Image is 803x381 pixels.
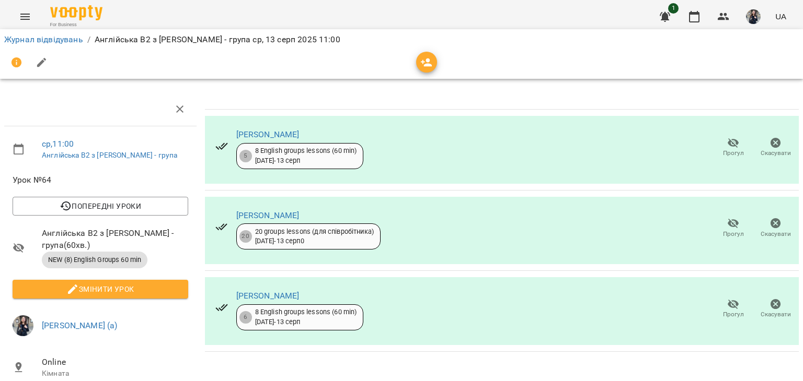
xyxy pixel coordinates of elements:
img: Voopty Logo [50,5,102,20]
div: 5 [239,150,252,162]
span: Попередні уроки [21,200,180,212]
span: Прогул [723,149,744,158]
span: For Business [50,21,102,28]
button: Скасувати [754,294,797,324]
a: [PERSON_NAME] (а) [42,320,118,330]
nav: breadcrumb [4,33,799,46]
span: Скасувати [761,230,791,239]
img: 5dc71f453aaa25dcd3a6e3e648fe382a.JPG [13,315,33,336]
span: Online [42,356,188,368]
p: Кімната [42,368,188,379]
a: [PERSON_NAME] [236,210,300,220]
span: Скасувати [761,310,791,319]
div: 20 groups lessons (для співробітника) [DATE] - 13 серп 0 [255,227,374,246]
span: Скасувати [761,149,791,158]
a: Англійська B2 з [PERSON_NAME] - група [42,151,177,159]
button: Menu [13,4,38,29]
button: Прогул [712,213,754,243]
div: 8 English groups lessons (60 min) [DATE] - 13 серп [255,307,357,327]
p: Англійська B2 з [PERSON_NAME] - група ср, 13 серп 2025 11:00 [95,33,340,46]
button: Змінити урок [13,280,188,299]
li: / [87,33,90,46]
div: 6 [239,311,252,324]
span: Прогул [723,230,744,239]
button: Попередні уроки [13,197,188,216]
span: 1 [668,3,679,14]
span: NEW (8) English Groups 60 min [42,255,147,265]
a: ср , 11:00 [42,139,74,149]
button: UA [771,7,790,26]
span: Урок №64 [13,174,188,186]
span: Англійська B2 з [PERSON_NAME] - група ( 60 хв. ) [42,227,188,252]
div: 20 [239,230,252,243]
img: 5dc71f453aaa25dcd3a6e3e648fe382a.JPG [746,9,761,24]
span: Змінити урок [21,283,180,295]
a: [PERSON_NAME] [236,291,300,301]
a: [PERSON_NAME] [236,129,300,139]
button: Прогул [712,133,754,162]
div: 8 English groups lessons (60 min) [DATE] - 13 серп [255,146,357,165]
button: Прогул [712,294,754,324]
a: Журнал відвідувань [4,34,83,44]
button: Скасувати [754,133,797,162]
span: Прогул [723,310,744,319]
button: Скасувати [754,213,797,243]
span: UA [775,11,786,22]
